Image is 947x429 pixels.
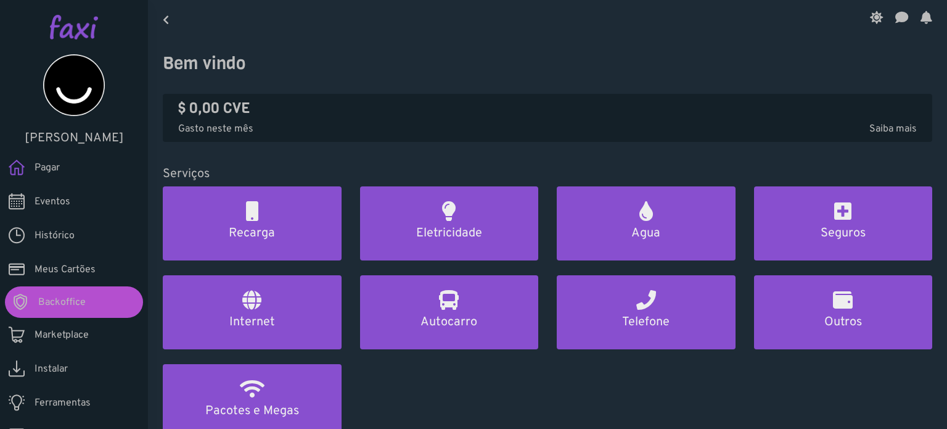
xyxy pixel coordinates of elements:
span: Histórico [35,228,75,243]
h5: Agua [572,226,721,241]
p: Gasto neste mês [178,122,917,136]
span: Eventos [35,194,70,209]
h5: [PERSON_NAME] [18,131,129,146]
h5: Telefone [572,315,721,330]
h5: Eletricidade [375,226,524,241]
a: Backoffice [5,286,143,318]
a: Telefone [557,275,736,349]
span: Saiba mais [869,122,917,136]
a: $ 0,00 CVE Gasto neste mêsSaiba mais [178,99,917,137]
span: Marketplace [35,328,89,343]
h5: Outros [769,315,918,330]
a: Agua [557,186,736,260]
a: Seguros [754,186,933,260]
h4: $ 0,00 CVE [178,99,917,117]
a: Internet [163,275,342,349]
h5: Autocarro [375,315,524,330]
a: Recarga [163,186,342,260]
h5: Seguros [769,226,918,241]
h5: Internet [178,315,327,330]
h5: Pacotes e Megas [178,404,327,419]
a: [PERSON_NAME] [18,54,129,146]
a: Outros [754,275,933,349]
span: Pagar [35,160,60,175]
h5: Recarga [178,226,327,241]
a: Autocarro [360,275,539,349]
a: Eletricidade [360,186,539,260]
h3: Bem vindo [163,53,932,74]
span: Meus Cartões [35,262,96,277]
h5: Serviços [163,167,932,181]
span: Instalar [35,362,68,377]
span: Ferramentas [35,396,91,410]
span: Backoffice [38,295,86,310]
